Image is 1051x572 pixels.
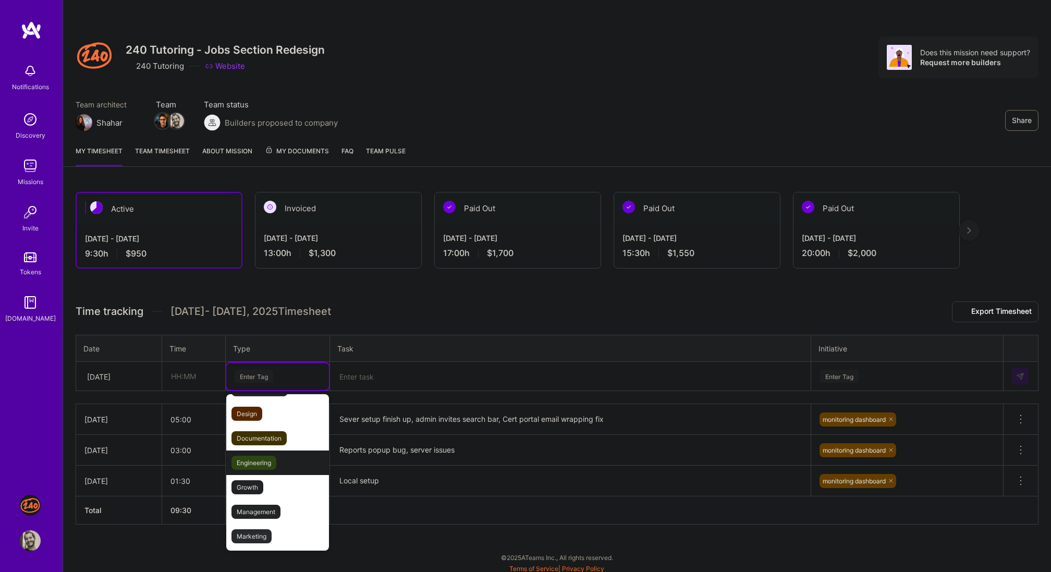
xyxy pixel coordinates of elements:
i: icon Mail [127,118,135,127]
div: [DATE] [84,445,153,456]
a: My timesheet [76,145,123,166]
h3: 240 Tutoring - Jobs Section Redesign [126,43,325,56]
span: monitoring dashboard [823,477,886,485]
img: Paid Out [802,201,814,213]
div: Paid Out [614,192,780,224]
img: tokens [24,252,36,262]
img: User Avatar [20,530,41,551]
button: Share [1005,110,1038,131]
div: Active [77,193,241,225]
span: Team [156,99,183,110]
th: Total [76,496,162,525]
span: Team Pulse [366,147,406,155]
textarea: Reports popup bug, server issues [331,436,810,465]
div: Paid Out [435,192,601,224]
a: J: 240 Tutoring - Jobs Section Redesign [17,495,43,516]
span: Time tracking [76,305,143,318]
img: teamwork [20,155,41,176]
i: icon Download [959,307,967,318]
span: $2,000 [848,248,876,259]
th: 09:30 [162,496,226,525]
input: HH:MM [162,436,225,464]
div: Request more builders [920,57,1030,67]
img: logo [21,21,42,40]
span: $1,300 [309,248,336,259]
div: Paid Out [793,192,959,224]
button: Export Timesheet [952,301,1038,322]
span: My Documents [265,145,329,157]
i: icon CompanyGray [126,62,134,70]
div: Invite [22,223,39,234]
span: Design [231,407,262,421]
span: Marketing [231,529,272,543]
div: [DATE] - [DATE] [85,233,233,244]
div: Missions [18,176,43,187]
i: icon Chevron [144,374,149,379]
span: Builders proposed to company [225,117,338,128]
span: monitoring dashboard [823,416,886,423]
div: 15:30 h [622,248,772,259]
span: monitoring dashboard [823,446,886,454]
span: Share [1012,115,1032,126]
div: 17:00 h [443,248,592,259]
img: right [967,227,971,234]
div: Shahar [96,117,123,128]
img: discovery [20,109,41,130]
span: Growth [231,480,263,494]
input: HH:MM [162,406,225,433]
a: Team Member Avatar [156,112,169,130]
a: Team Member Avatar [169,112,183,130]
div: 13:00 h [264,248,413,259]
span: Team architect [76,99,135,110]
div: Notifications [12,81,49,92]
span: $950 [126,248,146,259]
img: Company Logo [76,36,113,74]
a: User Avatar [17,530,43,551]
div: [DATE] [84,476,153,486]
span: Management [231,505,280,519]
img: Paid Out [622,201,635,213]
input: HH:MM [162,467,225,495]
img: Team Member Avatar [168,113,184,129]
a: Team timesheet [135,145,190,166]
div: [DATE] [84,414,153,425]
a: FAQ [341,145,353,166]
img: J: 240 Tutoring - Jobs Section Redesign [20,495,41,516]
span: $1,550 [667,248,694,259]
div: Tokens [20,266,41,277]
textarea: Sever setup finish up, admin invites search bar, Cert portal email wrapping fix [331,405,810,434]
th: Date [76,335,162,362]
img: guide book [20,292,41,313]
img: bell [20,60,41,81]
img: Team Architect [76,114,92,131]
div: Discovery [16,130,45,141]
div: [DATE] [87,371,111,382]
div: [DATE] - [DATE] [802,233,951,244]
div: Enter Tag [235,368,273,384]
img: Invoiced [264,201,276,213]
div: Time [169,343,218,354]
img: Builders proposed to company [204,114,221,131]
a: Team Pulse [366,145,406,166]
div: [DOMAIN_NAME] [5,313,56,324]
a: Website [205,60,245,71]
span: [DATE] - [DATE] , 2025 Timesheet [170,305,331,318]
div: Enter Tag [820,368,859,384]
div: Initiative [818,343,996,355]
div: [DATE] - [DATE] [622,233,772,244]
div: 240 Tutoring [126,60,184,71]
div: Invoiced [255,192,421,224]
img: Paid Out [443,201,456,213]
div: © 2025 ATeams Inc., All rights reserved. [63,544,1051,570]
textarea: Local setup [331,467,810,495]
span: $1,700 [487,248,514,259]
div: Does this mission need support? [920,47,1030,57]
th: Type [226,335,330,362]
img: Team Member Avatar [155,113,170,129]
img: Active [90,201,103,214]
img: Avatar [887,45,912,70]
span: Documentation [231,431,287,445]
div: [DATE] - [DATE] [443,233,592,244]
img: Invite [20,202,41,223]
input: HH:MM [163,362,225,390]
